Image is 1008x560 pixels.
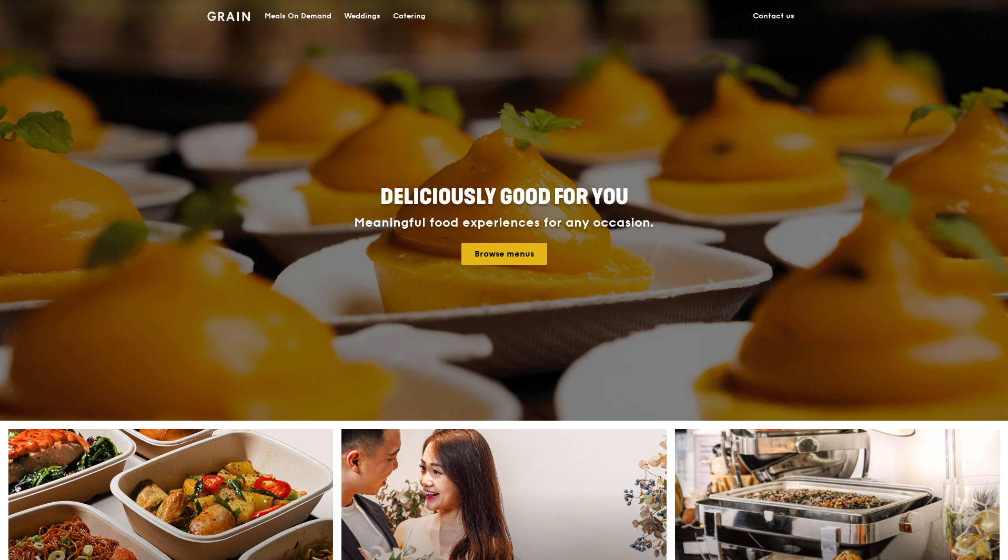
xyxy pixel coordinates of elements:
[207,12,250,21] img: Grain
[380,185,628,210] span: Deliciously good for you
[461,243,547,265] a: Browse menus
[344,1,380,32] div: Weddings
[338,1,387,32] a: Weddings
[387,1,432,32] a: Catering
[747,1,801,32] a: Contact us
[393,1,426,32] div: Catering
[265,1,331,32] div: Meals On Demand
[315,216,693,230] div: Meaningful food experiences for any occasion.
